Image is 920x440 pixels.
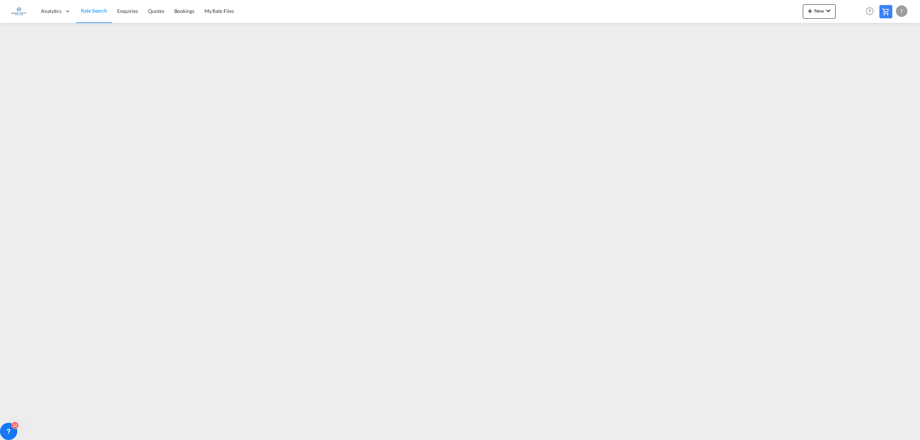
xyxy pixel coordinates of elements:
[864,5,876,17] span: Help
[117,8,138,14] span: Enquiries
[896,5,907,17] div: T
[41,8,61,15] span: Analytics
[806,8,833,14] span: New
[806,6,814,15] md-icon: icon-plus 400-fg
[824,6,833,15] md-icon: icon-chevron-down
[148,8,164,14] span: Quotes
[864,5,879,18] div: Help
[174,8,194,14] span: Bookings
[803,4,836,19] button: icon-plus 400-fgNewicon-chevron-down
[11,3,27,19] img: 6a2c35f0b7c411ef99d84d375d6e7407.jpg
[81,8,107,14] span: Rate Search
[204,8,234,14] span: My Rate Files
